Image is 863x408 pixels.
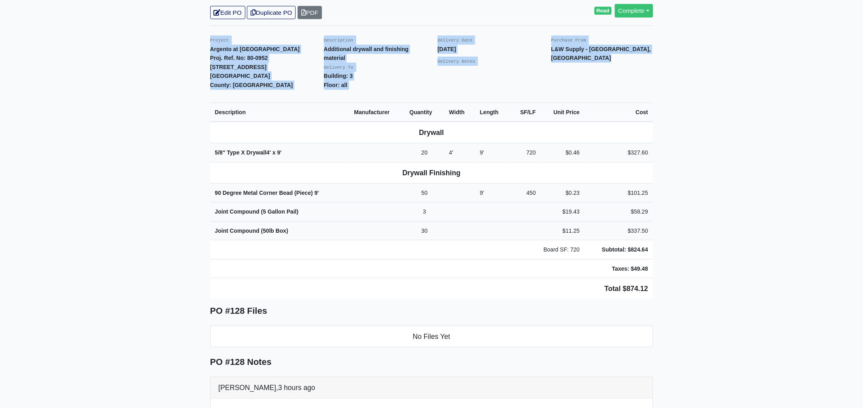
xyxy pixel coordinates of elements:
strong: Joint Compound (5 Gallon Pail) [215,208,299,215]
td: Subtotal: $824.64 [585,240,653,259]
td: $327.60 [585,143,653,162]
small: Delivery Date [438,38,473,43]
td: 720 [510,143,541,162]
li: No Files Yet [210,326,653,347]
td: $101.25 [585,183,653,202]
strong: [DATE] [438,46,456,52]
strong: [GEOGRAPHIC_DATA] [210,73,270,79]
a: Edit PO [210,6,245,19]
strong: Building: 3 [324,73,353,79]
strong: Additional drywall and finishing material [324,46,409,61]
div: [PERSON_NAME], [211,377,653,398]
strong: Argento at [GEOGRAPHIC_DATA] [210,46,300,52]
span: 9' [277,149,282,156]
a: Duplicate PO [247,6,296,19]
small: Delivery Notes [438,59,476,64]
strong: County: [GEOGRAPHIC_DATA] [210,82,293,88]
strong: 5/8" Type X Drywall [215,149,282,156]
td: 50 [405,183,444,202]
td: 450 [510,183,541,202]
th: Quantity [405,103,444,122]
small: Delivery To [324,65,353,70]
td: 3 [405,202,444,222]
td: 30 [405,221,444,240]
strong: Floor: all [324,82,348,88]
td: $19.43 [541,202,585,222]
th: Description [210,103,350,122]
td: $337.50 [585,221,653,240]
span: x [273,149,276,156]
td: $11.25 [541,221,585,240]
small: Project [210,38,229,43]
strong: 90 Degree Metal Corner Bead (Piece) [215,190,319,196]
strong: Proj. Ref. No: 80-0952 [210,55,268,61]
span: 9' [480,190,484,196]
span: 4' [449,149,454,156]
span: 3 hours ago [278,384,315,392]
th: Manufacturer [350,103,405,122]
td: Total $874.12 [210,278,653,299]
a: Complete [615,4,653,17]
td: $58.29 [585,202,653,222]
th: SF/LF [510,103,541,122]
th: Length [475,103,510,122]
span: Board SF: 720 [543,246,580,253]
span: 9' [480,149,484,156]
b: Drywall [419,129,444,137]
small: Purchase From [551,38,587,43]
strong: [STREET_ADDRESS] [210,64,267,70]
h5: PO #128 Notes [210,357,653,367]
strong: Joint Compound (50lb Box) [215,228,288,234]
span: Read [594,7,612,15]
td: Taxes: $49.48 [585,259,653,278]
h5: PO #128 Files [210,306,653,316]
a: PDF [298,6,322,19]
small: Description [324,38,353,43]
th: Cost [585,103,653,122]
td: 20 [405,143,444,162]
span: 9' [314,190,319,196]
th: Unit Price [541,103,585,122]
td: $0.46 [541,143,585,162]
span: 4' [267,149,271,156]
th: Width [444,103,475,122]
p: L&W Supply - [GEOGRAPHIC_DATA], [GEOGRAPHIC_DATA] [551,45,653,63]
td: $0.23 [541,183,585,202]
b: Drywall Finishing [403,169,461,177]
